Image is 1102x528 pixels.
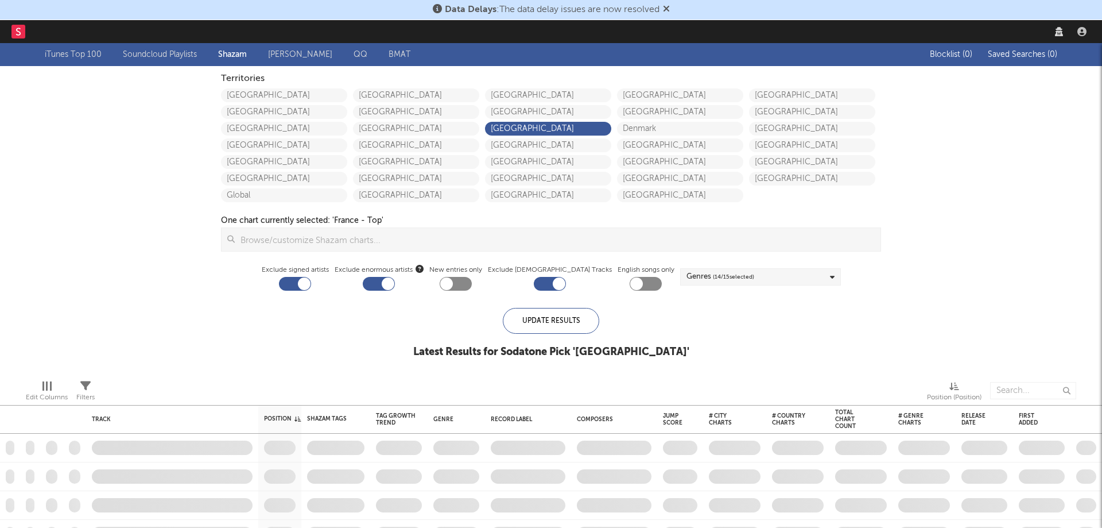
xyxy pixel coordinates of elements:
div: Release Date [961,413,990,426]
a: [GEOGRAPHIC_DATA] [221,105,347,119]
a: [GEOGRAPHIC_DATA] [749,105,875,119]
a: [GEOGRAPHIC_DATA] [353,155,479,169]
label: New entries only [429,263,482,277]
label: Exclude [DEMOGRAPHIC_DATA] Tracks [488,263,612,277]
div: Territories [221,72,881,86]
span: Dismiss [663,5,670,14]
a: [GEOGRAPHIC_DATA] [221,122,347,136]
span: Saved Searches [988,51,1057,59]
a: BMAT [389,48,410,61]
span: ( 0 ) [1047,51,1057,59]
div: Edit Columns [26,391,68,404]
a: [GEOGRAPHIC_DATA] [221,88,347,102]
div: Genres [686,270,754,284]
a: [GEOGRAPHIC_DATA] [749,172,875,186]
a: [GEOGRAPHIC_DATA] [485,188,611,202]
div: Update Results [503,308,599,334]
a: QQ [354,48,367,61]
span: ( 0 ) [963,51,972,59]
a: [GEOGRAPHIC_DATA] [485,155,611,169]
span: : The data delay issues are now resolved [445,5,659,14]
div: Filters [76,391,95,404]
label: English songs only [618,263,674,277]
a: Global [221,188,347,202]
a: [GEOGRAPHIC_DATA] [221,172,347,186]
div: Filters [76,376,95,410]
a: [GEOGRAPHIC_DATA] [221,155,347,169]
a: [GEOGRAPHIC_DATA] [353,122,479,136]
div: Jump Score [663,413,682,426]
a: [GEOGRAPHIC_DATA] [617,188,743,202]
a: [GEOGRAPHIC_DATA] [617,155,743,169]
div: First Added [1019,413,1047,426]
a: [GEOGRAPHIC_DATA] [617,172,743,186]
div: Composers [577,416,646,423]
div: Tag Growth Trend [376,413,416,426]
div: Track [92,416,247,423]
a: [GEOGRAPHIC_DATA] [353,88,479,102]
a: iTunes Top 100 [45,48,102,61]
a: [GEOGRAPHIC_DATA] [617,105,743,119]
div: Position [264,415,301,422]
div: Record Label [491,416,560,423]
input: Search... [990,382,1076,399]
a: [GEOGRAPHIC_DATA] [749,88,875,102]
div: Latest Results for Sodatone Pick ' [GEOGRAPHIC_DATA] ' [413,345,689,359]
button: Saved Searches (0) [984,50,1057,59]
a: [GEOGRAPHIC_DATA] [617,88,743,102]
span: ( 14 / 15 selected) [713,270,754,284]
a: [GEOGRAPHIC_DATA] [221,138,347,152]
a: Denmark [617,122,743,136]
div: One chart currently selected: ' France - Top ' [221,214,383,228]
div: # City Charts [709,413,743,426]
a: [GEOGRAPHIC_DATA] [353,188,479,202]
a: [GEOGRAPHIC_DATA] [485,105,611,119]
a: [PERSON_NAME] [268,48,332,61]
label: Exclude signed artists [262,263,329,277]
span: Data Delays [445,5,496,14]
a: [GEOGRAPHIC_DATA] [749,122,875,136]
div: Edit Columns [26,376,68,410]
a: [GEOGRAPHIC_DATA] [485,88,611,102]
a: [GEOGRAPHIC_DATA] [617,138,743,152]
a: [GEOGRAPHIC_DATA] [749,155,875,169]
span: Exclude enormous artists [335,263,424,277]
div: Total Chart Count [835,409,870,430]
a: [GEOGRAPHIC_DATA] [485,172,611,186]
button: Exclude enormous artists [416,263,424,274]
span: Blocklist [930,51,972,59]
div: # Genre Charts [898,413,933,426]
div: # Country Charts [772,413,806,426]
a: [GEOGRAPHIC_DATA] [485,138,611,152]
a: [GEOGRAPHIC_DATA] [353,105,479,119]
div: Position (Position) [927,391,981,404]
a: [GEOGRAPHIC_DATA] [485,122,611,136]
a: Soundcloud Playlists [123,48,197,61]
div: Shazam Tags [307,415,347,422]
a: [GEOGRAPHIC_DATA] [353,138,479,152]
input: Browse/customize Shazam charts... [235,228,880,251]
div: Genre [433,416,474,423]
a: [GEOGRAPHIC_DATA] [749,138,875,152]
a: [GEOGRAPHIC_DATA] [353,172,479,186]
div: Position (Position) [927,376,981,410]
